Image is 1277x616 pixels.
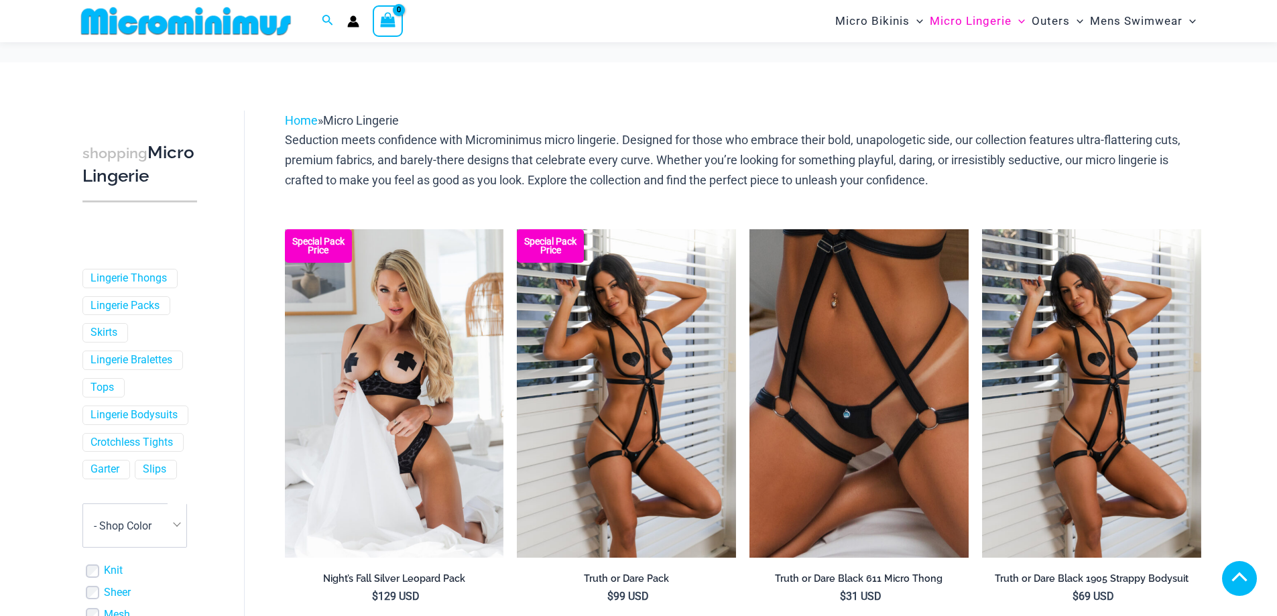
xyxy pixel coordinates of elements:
span: Micro Bikinis [835,4,910,38]
img: MM SHOP LOGO FLAT [76,6,296,36]
span: Menu Toggle [910,4,923,38]
bdi: 69 USD [1073,590,1114,603]
b: Special Pack Price [517,237,584,255]
bdi: 31 USD [840,590,881,603]
a: Lingerie Bodysuits [90,408,178,422]
a: Truth or Dare Black Micro 02Truth or Dare Black 1905 Bodysuit 611 Micro 12Truth or Dare Black 190... [749,229,969,558]
a: Micro BikinisMenu ToggleMenu Toggle [832,4,926,38]
a: Sheer [104,586,131,600]
img: Nights Fall Silver Leopard 1036 Bra 6046 Thong 09v2 [285,229,504,558]
span: $ [372,590,378,603]
a: Mens SwimwearMenu ToggleMenu Toggle [1087,4,1199,38]
h2: Truth or Dare Pack [517,572,736,585]
a: Search icon link [322,13,334,29]
span: $ [1073,590,1079,603]
span: - Shop Color [83,504,186,547]
img: Truth or Dare Black 1905 Bodysuit 611 Micro 07 [982,229,1201,558]
span: Menu Toggle [1070,4,1083,38]
h2: Truth or Dare Black 1905 Strappy Bodysuit [982,572,1201,585]
b: Special Pack Price [285,237,352,255]
span: $ [607,590,613,603]
a: Nights Fall Silver Leopard 1036 Bra 6046 Thong 09v2 Nights Fall Silver Leopard 1036 Bra 6046 Thon... [285,229,504,558]
h2: Truth or Dare Black 611 Micro Thong [749,572,969,585]
a: Lingerie Packs [90,299,160,313]
a: Truth or Dare Black 1905 Bodysuit 611 Micro 07Truth or Dare Black 1905 Bodysuit 611 Micro 05Truth... [982,229,1201,558]
span: - Shop Color [94,519,151,532]
a: Lingerie Bralettes [90,353,172,367]
a: Truth or Dare Black 1905 Bodysuit 611 Micro 07 Truth or Dare Black 1905 Bodysuit 611 Micro 06Trut... [517,229,736,558]
span: $ [840,590,846,603]
a: Skirts [90,326,117,340]
a: Truth or Dare Pack [517,572,736,590]
img: Truth or Dare Black 1905 Bodysuit 611 Micro 07 [517,229,736,558]
h3: Micro Lingerie [82,141,197,188]
span: » [285,113,399,127]
span: Mens Swimwear [1090,4,1182,38]
a: Home [285,113,318,127]
a: View Shopping Cart, empty [373,5,404,36]
a: Truth or Dare Black 1905 Strappy Bodysuit [982,572,1201,590]
span: shopping [82,145,147,162]
span: Micro Lingerie [323,113,399,127]
a: Slips [143,463,166,477]
h2: Night’s Fall Silver Leopard Pack [285,572,504,585]
a: Crotchless Tights [90,436,173,450]
img: Truth or Dare Black Micro 02 [749,229,969,558]
a: Lingerie Thongs [90,271,167,286]
a: Truth or Dare Black 611 Micro Thong [749,572,969,590]
a: Micro LingerieMenu ToggleMenu Toggle [926,4,1028,38]
a: Night’s Fall Silver Leopard Pack [285,572,504,590]
nav: Site Navigation [830,2,1202,40]
span: Menu Toggle [1182,4,1196,38]
bdi: 129 USD [372,590,420,603]
span: Menu Toggle [1012,4,1025,38]
span: Micro Lingerie [930,4,1012,38]
a: Knit [104,564,123,578]
a: OutersMenu ToggleMenu Toggle [1028,4,1087,38]
bdi: 99 USD [607,590,649,603]
span: - Shop Color [82,503,187,548]
a: Account icon link [347,15,359,27]
a: Tops [90,381,114,395]
a: Garter [90,463,119,477]
span: Outers [1032,4,1070,38]
p: Seduction meets confidence with Microminimus micro lingerie. Designed for those who embrace their... [285,130,1201,190]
